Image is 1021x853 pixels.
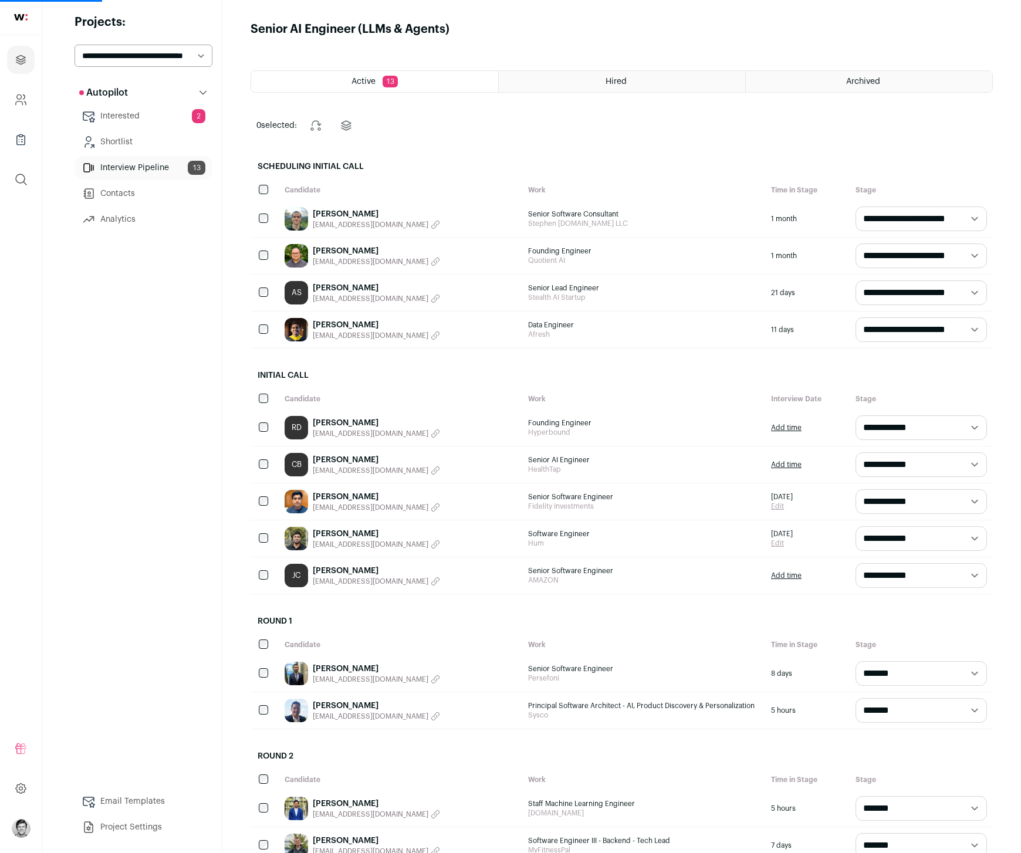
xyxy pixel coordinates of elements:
[765,238,850,274] div: 1 month
[528,293,759,302] span: Stealth AI Startup
[12,819,31,838] img: 606302-medium_jpg
[285,281,308,304] a: AS
[313,294,440,303] button: [EMAIL_ADDRESS][DOMAIN_NAME]
[771,492,793,502] span: [DATE]
[75,81,212,104] button: Autopilot
[285,207,308,231] img: 53751fc1429b1e235fee67cfae7ca6062387ef966fd1e91bb03eaf571b8dfbdc
[528,492,759,502] span: Senior Software Engineer
[313,466,428,475] span: [EMAIL_ADDRESS][DOMAIN_NAME]
[522,769,765,790] div: Work
[313,282,440,294] a: [PERSON_NAME]
[528,710,759,720] span: Sysco
[765,634,850,655] div: Time in Stage
[528,418,759,428] span: Founding Engineer
[528,330,759,339] span: Afresh
[528,808,759,818] span: [DOMAIN_NAME]
[279,388,522,409] div: Candidate
[765,388,850,409] div: Interview Date
[528,576,759,585] span: AMAZON
[75,790,212,813] a: Email Templates
[285,564,308,587] div: JC
[313,810,428,819] span: [EMAIL_ADDRESS][DOMAIN_NAME]
[771,460,802,469] a: Add time
[765,790,850,827] div: 5 hours
[12,819,31,838] button: Open dropdown
[313,503,428,512] span: [EMAIL_ADDRESS][DOMAIN_NAME]
[522,388,765,409] div: Work
[75,208,212,231] a: Analytics
[285,797,308,820] img: 952a011af8337326430657572f09947d5f7da0cb04e81dcfcec65e325639edb2.jpg
[75,182,212,205] a: Contacts
[528,799,759,808] span: Staff Machine Learning Engineer
[765,692,850,729] div: 5 hours
[313,208,440,220] a: [PERSON_NAME]
[313,245,440,257] a: [PERSON_NAME]
[528,566,759,576] span: Senior Software Engineer
[313,491,440,503] a: [PERSON_NAME]
[528,836,759,845] span: Software Engineer III - Backend - Tech Lead
[313,466,440,475] button: [EMAIL_ADDRESS][DOMAIN_NAME]
[746,71,992,92] a: Archived
[285,453,308,476] a: CB
[313,528,440,540] a: [PERSON_NAME]
[528,428,759,437] span: Hyperbound
[528,673,759,683] span: Persefoni
[846,77,880,86] span: Archived
[256,120,297,131] span: selected:
[285,490,308,513] img: 5e159dbfef36801a757b39180880f36def2a23937743d22aba92f6b7d4daf73c.jpg
[313,712,440,721] button: [EMAIL_ADDRESS][DOMAIN_NAME]
[528,502,759,511] span: Fidelity Investments
[522,634,765,655] div: Work
[251,154,993,180] h2: Scheduling Initial Call
[528,256,759,265] span: Quotient AI
[528,283,759,293] span: Senior Lead Engineer
[313,331,440,340] button: [EMAIL_ADDRESS][DOMAIN_NAME]
[285,662,308,685] img: 153958e25eb4f6a526e234f860f60feca286ec7c079ef22ea69ce072bec3d2b6
[765,655,850,692] div: 8 days
[499,71,745,92] a: Hired
[528,529,759,539] span: Software Engineer
[285,416,308,439] div: RD
[285,699,308,722] img: 6068488f2312c2ade19b5705085ebc7b65f0dcca05dfc62ee9501e452ef3fb90.jpg
[188,161,205,175] span: 13
[313,417,440,429] a: [PERSON_NAME]
[850,180,993,201] div: Stage
[850,634,993,655] div: Stage
[251,608,993,634] h2: Round 1
[850,388,993,409] div: Stage
[75,104,212,128] a: Interested2
[7,86,35,114] a: Company and ATS Settings
[765,275,850,311] div: 21 days
[313,675,428,684] span: [EMAIL_ADDRESS][DOMAIN_NAME]
[251,21,449,38] h1: Senior AI Engineer (LLMs & Agents)
[765,769,850,790] div: Time in Stage
[279,180,522,201] div: Candidate
[251,363,993,388] h2: Initial Call
[313,712,428,721] span: [EMAIL_ADDRESS][DOMAIN_NAME]
[528,219,759,228] span: Stephen [DOMAIN_NAME] LLC
[528,465,759,474] span: HealthTap
[313,810,440,819] button: [EMAIL_ADDRESS][DOMAIN_NAME]
[285,244,308,268] img: e0032b3bc49eb23337bd61d75e371bed27d1c41f015db03e6b728be17f28e08d.jpg
[313,675,440,684] button: [EMAIL_ADDRESS][DOMAIN_NAME]
[192,109,205,123] span: 2
[765,312,850,348] div: 11 days
[7,46,35,74] a: Projects
[313,503,440,512] button: [EMAIL_ADDRESS][DOMAIN_NAME]
[771,529,793,539] span: [DATE]
[771,502,793,511] a: Edit
[313,257,440,266] button: [EMAIL_ADDRESS][DOMAIN_NAME]
[522,180,765,201] div: Work
[279,769,522,790] div: Candidate
[313,454,440,466] a: [PERSON_NAME]
[285,318,308,341] img: 37a1a58f9323e6348431036db3464b86a52224c2328e748ab2f75863f81cf9f3.jpg
[75,14,212,31] h2: Projects:
[850,769,993,790] div: Stage
[256,121,261,130] span: 0
[528,246,759,256] span: Founding Engineer
[75,815,212,839] a: Project Settings
[313,663,440,675] a: [PERSON_NAME]
[75,130,212,154] a: Shortlist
